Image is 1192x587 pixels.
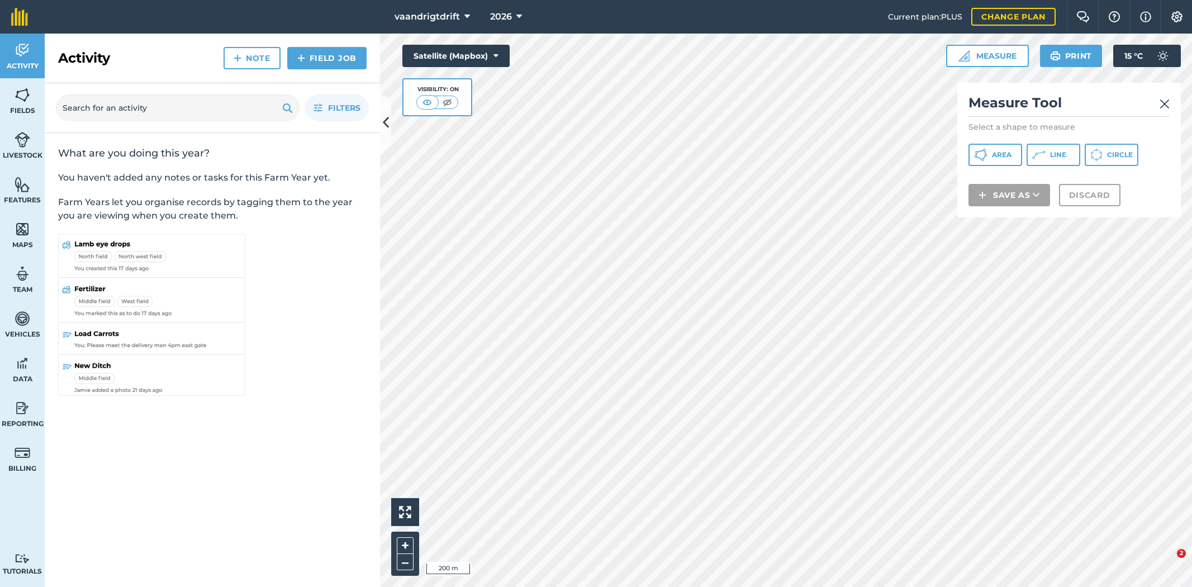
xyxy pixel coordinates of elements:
[968,94,1170,117] h2: Measure Tool
[968,184,1050,206] button: Save as
[224,47,281,69] a: Note
[395,10,460,23] span: vaandrigtdrift
[416,85,459,94] div: Visibility: On
[1140,10,1151,23] img: svg+xml;base64,PHN2ZyB4bWxucz0iaHR0cDovL3d3dy53My5vcmcvMjAwMC9zdmciIHdpZHRoPSIxNyIgaGVpZ2h0PSIxNy...
[992,150,1011,159] span: Area
[1050,49,1061,63] img: svg+xml;base64,PHN2ZyB4bWxucz0iaHR0cDovL3d3dy53My5vcmcvMjAwMC9zdmciIHdpZHRoPSIxOSIgaGVpZ2h0PSIyNC...
[58,146,367,160] h2: What are you doing this year?
[58,49,110,67] h2: Activity
[297,51,305,65] img: svg+xml;base64,PHN2ZyB4bWxucz0iaHR0cDovL3d3dy53My5vcmcvMjAwMC9zdmciIHdpZHRoPSIxNCIgaGVpZ2h0PSIyNC...
[58,196,367,223] p: Farm Years let you organise records by tagging them to the year you are viewing when you create t...
[328,102,360,114] span: Filters
[305,94,369,121] button: Filters
[1107,150,1133,159] span: Circle
[420,97,434,108] img: svg+xml;base64,PHN2ZyB4bWxucz0iaHR0cDovL3d3dy53My5vcmcvMjAwMC9zdmciIHdpZHRoPSI1MCIgaGVpZ2h0PSI0MC...
[1050,150,1066,159] span: Line
[968,144,1022,166] button: Area
[1160,97,1170,111] img: svg+xml;base64,PHN2ZyB4bWxucz0iaHR0cDovL3d3dy53My5vcmcvMjAwMC9zdmciIHdpZHRoPSIyMiIgaGVpZ2h0PSIzMC...
[15,444,30,461] img: svg+xml;base64,PD94bWwgdmVyc2lvbj0iMS4wIiBlbmNvZGluZz0idXRmLTgiPz4KPCEtLSBHZW5lcmF0b3I6IEFkb2JlIE...
[440,97,454,108] img: svg+xml;base64,PHN2ZyB4bWxucz0iaHR0cDovL3d3dy53My5vcmcvMjAwMC9zdmciIHdpZHRoPSI1MCIgaGVpZ2h0PSI0MC...
[15,355,30,372] img: svg+xml;base64,PD94bWwgdmVyc2lvbj0iMS4wIiBlbmNvZGluZz0idXRmLTgiPz4KPCEtLSBHZW5lcmF0b3I6IEFkb2JlIE...
[1085,144,1138,166] button: Circle
[15,310,30,327] img: svg+xml;base64,PD94bWwgdmVyc2lvbj0iMS4wIiBlbmNvZGluZz0idXRmLTgiPz4KPCEtLSBHZW5lcmF0b3I6IEFkb2JlIE...
[1152,45,1174,67] img: svg+xml;base64,PD94bWwgdmVyc2lvbj0iMS4wIiBlbmNvZGluZz0idXRmLTgiPz4KPCEtLSBHZW5lcmF0b3I6IEFkb2JlIE...
[979,188,986,202] img: svg+xml;base64,PHN2ZyB4bWxucz0iaHR0cDovL3d3dy53My5vcmcvMjAwMC9zdmciIHdpZHRoPSIxNCIgaGVpZ2h0PSIyNC...
[1108,11,1121,22] img: A question mark icon
[15,266,30,282] img: svg+xml;base64,PD94bWwgdmVyc2lvbj0iMS4wIiBlbmNvZGluZz0idXRmLTgiPz4KPCEtLSBHZW5lcmF0b3I6IEFkb2JlIE...
[15,553,30,564] img: svg+xml;base64,PD94bWwgdmVyc2lvbj0iMS4wIiBlbmNvZGluZz0idXRmLTgiPz4KPCEtLSBHZW5lcmF0b3I6IEFkb2JlIE...
[397,554,414,570] button: –
[968,121,1170,132] p: Select a shape to measure
[15,131,30,148] img: svg+xml;base64,PD94bWwgdmVyc2lvbj0iMS4wIiBlbmNvZGluZz0idXRmLTgiPz4KPCEtLSBHZW5lcmF0b3I6IEFkb2JlIE...
[58,171,367,184] p: You haven't added any notes or tasks for this Farm Year yet.
[1040,45,1103,67] button: Print
[971,8,1056,26] a: Change plan
[1076,11,1090,22] img: Two speech bubbles overlapping with the left bubble in the forefront
[287,47,367,69] a: Field Job
[1059,184,1120,206] button: Discard
[15,87,30,103] img: svg+xml;base64,PHN2ZyB4bWxucz0iaHR0cDovL3d3dy53My5vcmcvMjAwMC9zdmciIHdpZHRoPSI1NiIgaGVpZ2h0PSI2MC...
[888,11,962,23] span: Current plan : PLUS
[399,506,411,518] img: Four arrows, one pointing top left, one top right, one bottom right and the last bottom left
[402,45,510,67] button: Satellite (Mapbox)
[11,8,28,26] img: fieldmargin Logo
[1027,144,1080,166] button: Line
[1170,11,1184,22] img: A cog icon
[56,94,300,121] input: Search for an activity
[958,50,970,61] img: Ruler icon
[15,221,30,238] img: svg+xml;base64,PHN2ZyB4bWxucz0iaHR0cDovL3d3dy53My5vcmcvMjAwMC9zdmciIHdpZHRoPSI1NiIgaGVpZ2h0PSI2MC...
[15,176,30,193] img: svg+xml;base64,PHN2ZyB4bWxucz0iaHR0cDovL3d3dy53My5vcmcvMjAwMC9zdmciIHdpZHRoPSI1NiIgaGVpZ2h0PSI2MC...
[1124,45,1143,67] span: 15 ° C
[1113,45,1181,67] button: 15 °C
[15,42,30,59] img: svg+xml;base64,PD94bWwgdmVyc2lvbj0iMS4wIiBlbmNvZGluZz0idXRmLTgiPz4KPCEtLSBHZW5lcmF0b3I6IEFkb2JlIE...
[1177,549,1186,558] span: 2
[490,10,512,23] span: 2026
[15,400,30,416] img: svg+xml;base64,PD94bWwgdmVyc2lvbj0iMS4wIiBlbmNvZGluZz0idXRmLTgiPz4KPCEtLSBHZW5lcmF0b3I6IEFkb2JlIE...
[1154,549,1181,576] iframe: Intercom live chat
[282,101,293,115] img: svg+xml;base64,PHN2ZyB4bWxucz0iaHR0cDovL3d3dy53My5vcmcvMjAwMC9zdmciIHdpZHRoPSIxOSIgaGVpZ2h0PSIyNC...
[234,51,241,65] img: svg+xml;base64,PHN2ZyB4bWxucz0iaHR0cDovL3d3dy53My5vcmcvMjAwMC9zdmciIHdpZHRoPSIxNCIgaGVpZ2h0PSIyNC...
[397,537,414,554] button: +
[946,45,1029,67] button: Measure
